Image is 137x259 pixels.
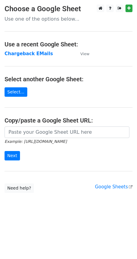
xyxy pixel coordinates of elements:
a: Need help? [5,183,34,193]
h4: Copy/paste a Google Sheet URL: [5,117,132,124]
p: Use one of the options below... [5,16,132,22]
h3: Choose a Google Sheet [5,5,132,13]
small: View [80,52,89,56]
a: Select... [5,87,27,97]
input: Next [5,151,20,160]
input: Paste your Google Sheet URL here [5,126,129,138]
small: Example: [URL][DOMAIN_NAME] [5,139,67,144]
a: Google Sheets [95,184,132,190]
a: Chargeback EMails [5,51,53,56]
a: View [74,51,89,56]
h4: Use a recent Google Sheet: [5,41,132,48]
h4: Select another Google Sheet: [5,76,132,83]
